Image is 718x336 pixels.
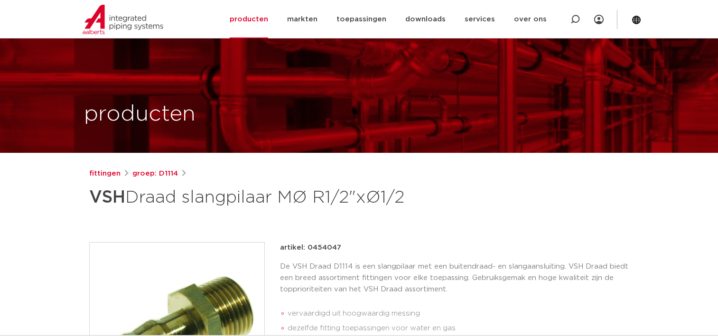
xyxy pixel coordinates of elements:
a: fittingen [89,168,121,179]
p: De VSH Draad D1114 is een slangpilaar met een buitendraad- en slangaansluiting. VSH Draad biedt e... [280,261,629,295]
li: vervaardigd uit hoogwaardig messing [288,306,629,321]
h1: Draad slangpilaar MØ R1/2"xØ1/2 [89,183,446,212]
li: dezelfde fitting toepassingen voor water en gas [288,321,629,336]
a: groep: D1114 [132,168,178,179]
p: artikel: 0454047 [280,242,341,253]
h1: producten [84,99,196,130]
strong: VSH [89,189,125,206]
